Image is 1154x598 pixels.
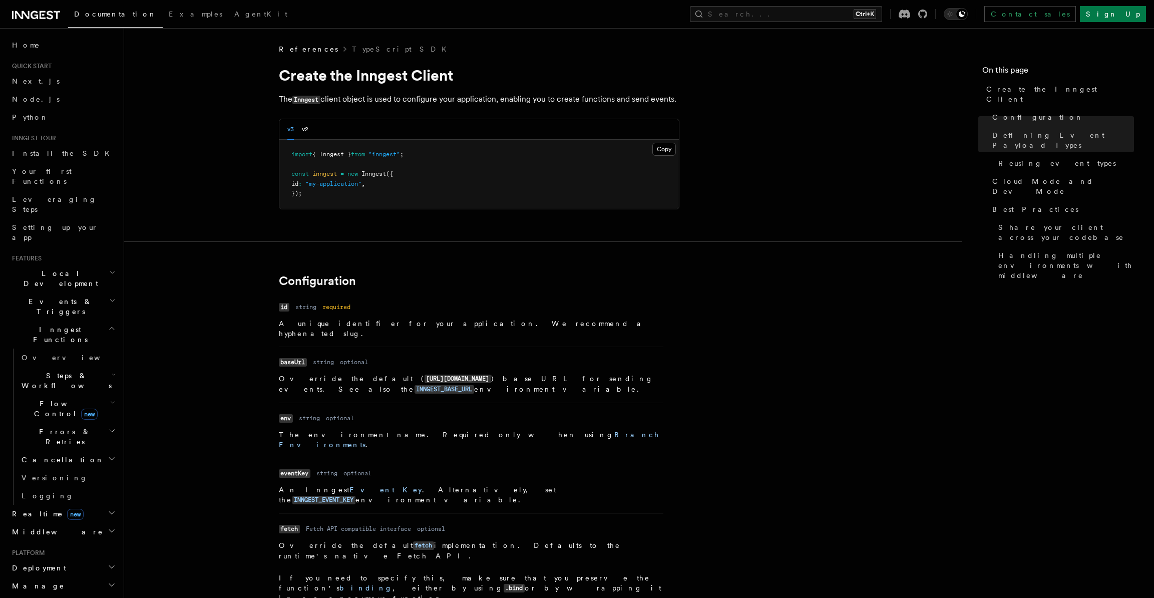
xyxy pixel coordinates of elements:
a: Documentation [68,3,163,28]
dd: optional [417,525,445,533]
span: { Inngest } [312,151,351,158]
code: eventKey [279,469,310,478]
span: Reusing event types [998,158,1116,168]
span: Features [8,254,42,262]
a: Branch Environments [279,431,659,449]
span: from [351,151,365,158]
code: fetch [413,541,434,550]
span: }); [291,190,302,197]
span: Middleware [8,527,103,537]
h4: On this page [982,64,1134,80]
button: Toggle dark mode [944,8,968,20]
span: Inngest [361,170,386,177]
span: Flow Control [18,399,110,419]
a: fetch [413,541,434,549]
div: Inngest Functions [8,349,118,505]
p: Override the default implementation. Defaults to the runtime's native Fetch API. [279,540,663,561]
span: ({ [386,170,393,177]
a: Versioning [18,469,118,487]
button: Copy [652,143,676,156]
span: inngest [312,170,337,177]
span: Local Development [8,268,109,288]
p: An Inngest . Alternatively, set the environment variable. [279,485,663,505]
a: Leveraging Steps [8,190,118,218]
kbd: Ctrl+K [854,9,876,19]
span: ; [400,151,404,158]
dd: string [299,414,320,422]
span: Manage [8,581,65,591]
button: Inngest Functions [8,321,118,349]
button: v2 [302,119,308,140]
span: "inngest" [368,151,400,158]
a: Cloud Mode and Dev Mode [988,172,1134,200]
a: Handling multiple environments with middleware [994,246,1134,284]
a: Configuration [279,274,356,288]
a: Python [8,108,118,126]
span: Realtime [8,509,84,519]
span: new [81,409,98,420]
a: Defining Event Payload Types [988,126,1134,154]
a: Your first Functions [8,162,118,190]
span: Logging [22,492,74,500]
dd: string [316,469,337,477]
span: Best Practices [992,204,1078,214]
span: Next.js [12,77,60,85]
button: Deployment [8,559,118,577]
a: binding [339,584,393,592]
button: Realtimenew [8,505,118,523]
span: Inngest Functions [8,325,108,345]
a: Reusing event types [994,154,1134,172]
button: Cancellation [18,451,118,469]
button: Middleware [8,523,118,541]
a: Install the SDK [8,144,118,162]
code: env [279,414,293,423]
a: Node.js [8,90,118,108]
a: Home [8,36,118,54]
code: [URL][DOMAIN_NAME] [425,375,491,383]
button: Events & Triggers [8,292,118,321]
span: = [340,170,344,177]
span: "my-application" [305,180,361,187]
span: Install the SDK [12,149,116,157]
span: import [291,151,312,158]
dd: required [322,303,350,311]
span: Create the Inngest Client [986,84,1134,104]
span: Platform [8,549,45,557]
span: Python [12,113,49,121]
a: Examples [163,3,228,27]
dd: optional [340,358,368,366]
button: Search...Ctrl+K [690,6,882,22]
span: Setting up your app [12,223,98,241]
span: Your first Functions [12,167,72,185]
a: Next.js [8,72,118,90]
button: v3 [287,119,294,140]
dd: optional [326,414,354,422]
span: Versioning [22,474,88,482]
span: Examples [169,10,222,18]
dd: Fetch API compatible interface [306,525,411,533]
button: Local Development [8,264,118,292]
a: Logging [18,487,118,505]
a: Configuration [988,108,1134,126]
p: The environment name. Required only when using . [279,430,663,450]
span: Configuration [992,112,1083,122]
span: Node.js [12,95,60,103]
span: Events & Triggers [8,296,109,317]
span: Documentation [74,10,157,18]
a: Contact sales [984,6,1076,22]
span: Share your client across your codebase [998,222,1134,242]
a: TypeScript SDK [352,44,453,54]
a: Create the Inngest Client [982,80,1134,108]
code: baseUrl [279,358,307,367]
span: Leveraging Steps [12,195,97,213]
dd: string [295,303,316,311]
a: Sign Up [1080,6,1146,22]
button: Manage [8,577,118,595]
code: Inngest [292,96,320,104]
p: The client object is used to configure your application, enabling you to create functions and sen... [279,92,679,107]
a: INNGEST_EVENT_KEY [292,496,355,504]
span: Defining Event Payload Types [992,130,1134,150]
a: INNGEST_BASE_URL [415,385,474,393]
a: Setting up your app [8,218,118,246]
